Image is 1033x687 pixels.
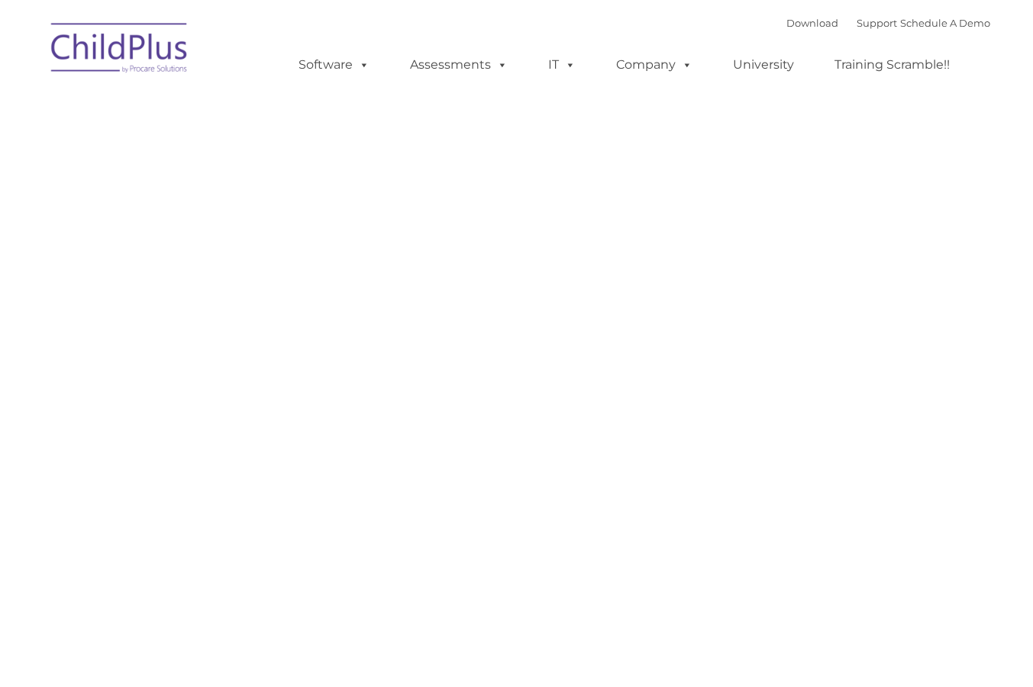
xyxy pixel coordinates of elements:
[601,50,708,80] a: Company
[819,50,965,80] a: Training Scramble!!
[900,17,990,29] a: Schedule A Demo
[44,12,196,89] img: ChildPlus by Procare Solutions
[533,50,591,80] a: IT
[786,17,838,29] a: Download
[395,50,523,80] a: Assessments
[718,50,809,80] a: University
[786,17,990,29] font: |
[283,50,385,80] a: Software
[857,17,897,29] a: Support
